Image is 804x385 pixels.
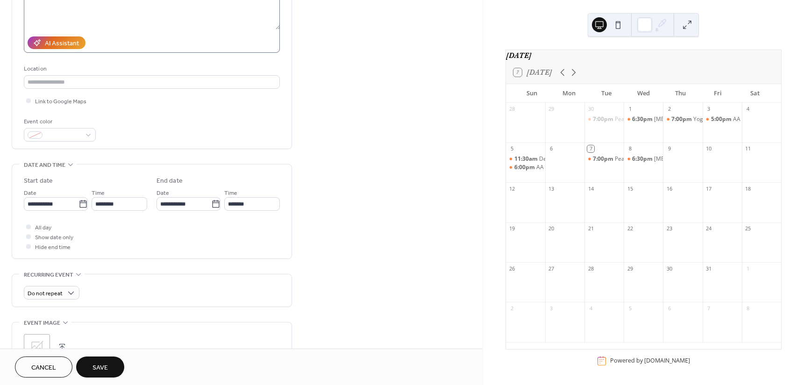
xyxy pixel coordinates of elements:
div: Sat [736,84,774,103]
div: 4 [745,106,752,113]
div: 10 [705,145,712,152]
span: Hide end time [35,242,71,252]
div: 6 [548,145,555,152]
span: Recurring event [24,270,73,280]
div: Peanuts Square Dancing Club in Crystal Hall [584,155,624,163]
div: [MEDICAL_DATA] in [PERSON_NAME] [654,155,751,163]
div: Peanuts Square Dancing Club in Crystal Hall [584,115,624,123]
div: 28 [587,265,594,272]
div: Sun [513,84,551,103]
div: Peanuts Square Dancing Club in [PERSON_NAME] [615,115,743,123]
div: 1 [745,265,752,272]
div: 13 [548,185,555,192]
div: 7 [587,145,594,152]
span: Date [24,188,36,198]
div: 19 [509,225,516,232]
span: 7:00pm [671,115,693,123]
span: 6:30pm [632,155,654,163]
div: 2 [666,106,673,113]
div: Yoga [663,115,702,123]
div: 12 [509,185,516,192]
div: 4 [587,305,594,312]
span: 6:30pm [632,115,654,123]
div: 28 [509,106,516,113]
div: Location [24,64,278,74]
div: 27 [548,265,555,272]
div: 2 [509,305,516,312]
div: 30 [587,106,594,113]
span: 5:00pm [711,115,733,123]
div: End date [157,176,183,186]
div: 5 [626,305,633,312]
div: 26 [509,265,516,272]
div: Thu [662,84,699,103]
div: Mon [550,84,588,103]
div: 8 [626,145,633,152]
span: Time [224,188,237,198]
div: Start date [24,176,53,186]
div: 1 [626,106,633,113]
div: 21 [587,225,594,232]
div: AA in [PERSON_NAME] [536,164,595,171]
span: 11:30am [514,155,539,163]
div: 15 [626,185,633,192]
div: 29 [548,106,555,113]
div: 25 [745,225,752,232]
button: Save [76,356,124,378]
div: 18 [745,185,752,192]
div: Powered by [610,357,690,365]
a: [DOMAIN_NAME] [644,357,690,365]
div: 16 [666,185,673,192]
div: 3 [705,106,712,113]
div: Tai Chi in Crystal Hall [624,155,663,163]
div: 8 [745,305,752,312]
span: Do not repeat [28,288,63,299]
span: All day [35,223,51,233]
button: AI Assistant [28,36,85,49]
span: Event image [24,318,60,328]
span: Date [157,188,169,198]
span: Cancel [31,363,56,373]
div: 14 [587,185,594,192]
div: AA in Findley Hall [506,164,545,171]
div: 22 [626,225,633,232]
span: 6:00pm [514,164,536,171]
div: [DATE] [506,50,781,61]
div: Deacon's Potato Bar Fundraiser [506,155,545,163]
div: [MEDICAL_DATA] in [PERSON_NAME] [654,115,751,123]
span: Link to Google Maps [35,97,86,107]
span: 7:00pm [593,115,615,123]
span: Save [92,363,108,373]
div: 20 [548,225,555,232]
div: Peanuts Square Dancing Club in [PERSON_NAME] [615,155,743,163]
span: Time [92,188,105,198]
div: AA in Cort Room [703,115,742,123]
div: AI Assistant [45,39,79,49]
div: Deacon's Potato Bar Fundraiser [539,155,622,163]
div: 11 [745,145,752,152]
div: 3 [548,305,555,312]
div: Fri [699,84,737,103]
button: Cancel [15,356,72,378]
div: 23 [666,225,673,232]
div: 6 [666,305,673,312]
div: 9 [666,145,673,152]
div: Wed [625,84,662,103]
div: 17 [705,185,712,192]
div: 29 [626,265,633,272]
div: ; [24,334,50,360]
div: Tue [588,84,625,103]
div: 5 [509,145,516,152]
span: Date and time [24,160,65,170]
div: 7 [705,305,712,312]
div: Yoga [693,115,706,123]
div: 24 [705,225,712,232]
div: 31 [705,265,712,272]
span: 7:00pm [593,155,615,163]
div: 30 [666,265,673,272]
span: Show date only [35,233,73,242]
div: Event color [24,117,94,127]
div: Tai Chi in Crystal Hall [624,115,663,123]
